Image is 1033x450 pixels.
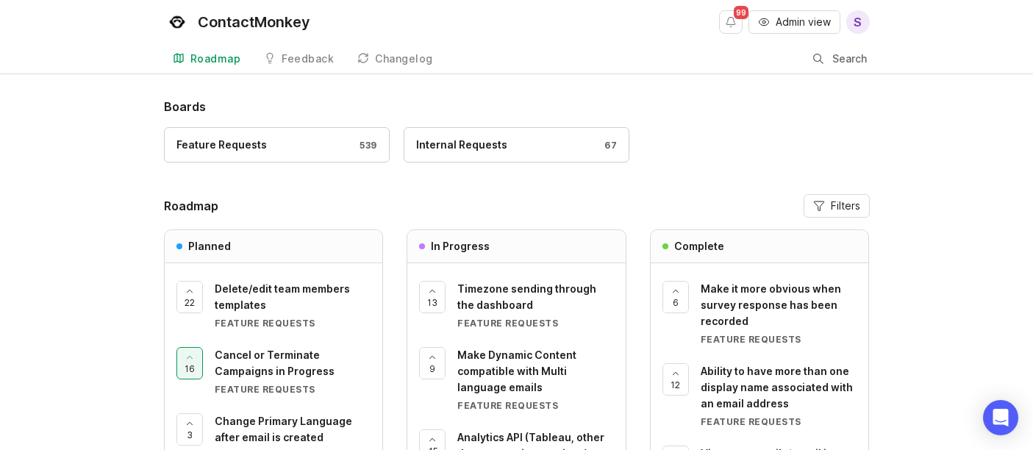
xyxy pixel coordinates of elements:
[419,281,446,313] button: 13
[198,15,310,29] div: ContactMonkey
[429,362,435,375] span: 9
[846,10,870,34] button: S
[701,281,857,346] a: Make it more obvious when survey response has been recordedFeature Requests
[854,13,862,31] span: S
[673,296,679,309] span: 6
[416,137,507,153] div: Internal Requests
[215,282,350,311] span: Delete/edit team members templates
[215,281,371,329] a: Delete/edit team members templatesFeature Requests
[185,362,195,375] span: 16
[457,399,614,412] div: Feature Requests
[215,415,352,443] span: Change Primary Language after email is created
[431,239,490,254] h3: In Progress
[348,44,442,74] a: Changelog
[190,54,241,64] div: Roadmap
[185,296,195,309] span: 22
[983,400,1018,435] div: Open Intercom Messenger
[674,239,724,254] h3: Complete
[701,365,853,410] span: Ability to have more than one display name associated with an email address
[701,415,857,428] div: Feature Requests
[701,282,841,327] span: Make it more obvious when survey response has been recorded
[176,347,203,379] button: 16
[404,127,629,162] a: Internal Requests67
[427,296,437,309] span: 13
[282,54,334,64] div: Feedback
[597,139,617,151] div: 67
[457,281,614,329] a: Timezone sending through the dashboardFeature Requests
[457,282,596,311] span: Timezone sending through the dashboard
[215,349,335,377] span: Cancel or Terminate Campaigns in Progress
[164,9,190,35] img: ContactMonkey logo
[457,347,614,412] a: Make Dynamic Content compatible with Multi language emailsFeature Requests
[831,199,860,213] span: Filters
[176,413,203,446] button: 3
[215,317,371,329] div: Feature Requests
[215,383,371,396] div: Feature Requests
[215,347,371,396] a: Cancel or Terminate Campaigns in ProgressFeature Requests
[176,137,267,153] div: Feature Requests
[457,349,576,393] span: Make Dynamic Content compatible with Multi language emails
[671,379,680,391] span: 12
[457,317,614,329] div: Feature Requests
[164,44,250,74] a: Roadmap
[734,6,748,19] span: 99
[662,281,689,313] button: 6
[748,10,840,34] button: Admin view
[701,363,857,428] a: Ability to have more than one display name associated with an email addressFeature Requests
[164,127,390,162] a: Feature Requests539
[375,54,433,64] div: Changelog
[187,429,193,441] span: 3
[776,15,831,29] span: Admin view
[188,239,231,254] h3: Planned
[804,194,870,218] button: Filters
[419,347,446,379] button: 9
[701,333,857,346] div: Feature Requests
[352,139,377,151] div: 539
[164,197,218,215] h2: Roadmap
[662,363,689,396] button: 12
[176,281,203,313] button: 22
[255,44,343,74] a: Feedback
[719,10,743,34] button: Notifications
[164,98,870,115] h1: Boards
